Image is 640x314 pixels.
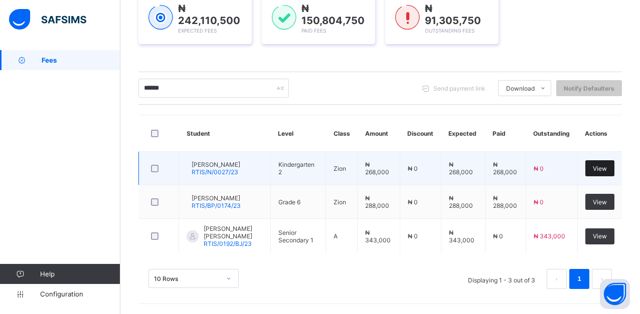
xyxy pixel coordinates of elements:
th: Level [270,115,326,152]
span: ₦ 242,110,500 [178,3,240,27]
span: Notify Defaulters [564,85,614,92]
li: Displaying 1 - 3 out of 3 [460,269,543,289]
button: next page [592,269,612,289]
th: Actions [577,115,622,152]
th: Class [326,115,358,152]
li: 下一页 [592,269,612,289]
div: 10 Rows [154,275,220,282]
span: Senior Secondary 1 [278,229,313,244]
span: Zion [334,165,346,172]
span: Grade 6 [278,198,300,206]
img: paid-1.3eb1404cbcb1d3b736510a26bbfa3ccb.svg [272,5,296,30]
span: Expected Fees [178,28,217,34]
th: Expected [441,115,485,152]
span: Download [506,85,535,92]
span: ₦ 343,000 [534,232,565,240]
th: Discount [400,115,441,152]
span: Zion [334,198,346,206]
span: RTIS/BP/0174/23 [192,202,241,209]
span: ₦ 0 [408,232,418,240]
span: ₦ 0 [408,165,418,172]
button: prev page [547,269,567,289]
span: Kindergarten 2 [278,161,314,176]
button: Open asap [600,279,630,309]
img: expected-1.03dd87d44185fb6c27cc9b2570c10499.svg [148,5,173,30]
span: RTIS/N/0027/23 [192,168,238,176]
th: Paid [485,115,526,152]
th: Outstanding [526,115,577,152]
span: Send payment link [433,85,486,92]
li: 上一页 [547,269,567,289]
span: ₦ 343,000 [365,229,391,244]
span: ₦ 0 [408,198,418,206]
span: ₦ 268,000 [365,161,389,176]
th: Amount [358,115,400,152]
th: Student [179,115,271,152]
img: outstanding-1.146d663e52f09953f639664a84e30106.svg [395,5,420,30]
span: [PERSON_NAME] [PERSON_NAME] [204,225,263,240]
span: [PERSON_NAME] [192,194,241,202]
span: ₦ 268,000 [449,161,473,176]
span: Fees [42,56,120,64]
span: Paid Fees [301,28,326,34]
img: safsims [9,9,86,30]
span: RTIS/0192/BJ/23 [204,240,252,247]
span: ₦ 288,000 [493,194,517,209]
span: ₦ 288,000 [365,194,389,209]
span: ₦ 268,000 [493,161,517,176]
a: 1 [574,272,584,285]
li: 1 [569,269,589,289]
span: ₦ 0 [534,165,544,172]
span: ₦ 0 [534,198,544,206]
span: ₦ 288,000 [449,194,473,209]
span: Outstanding Fees [425,28,474,34]
span: ₦ 91,305,750 [425,3,481,27]
span: Configuration [40,290,120,298]
span: View [593,232,607,240]
span: View [593,165,607,172]
span: View [593,198,607,206]
span: ₦ 0 [493,232,503,240]
span: ₦ 150,804,750 [301,3,365,27]
span: [PERSON_NAME] [192,161,240,168]
span: A [334,232,338,240]
span: ₦ 343,000 [449,229,474,244]
span: Help [40,270,120,278]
